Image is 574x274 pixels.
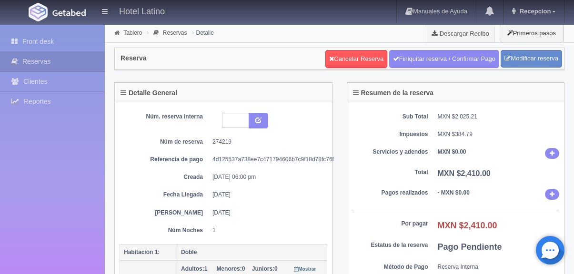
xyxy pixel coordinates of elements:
dd: [DATE] [212,191,320,199]
dt: Estatus de la reserva [352,241,428,249]
dd: [DATE] [212,209,320,217]
strong: Menores: [216,265,242,272]
dd: 1 [212,226,320,235]
h4: Resumen de la reserva [353,89,434,97]
dt: Total [352,168,428,176]
dd: 274219 [212,138,320,146]
dd: [DATE] 06:00 pm [212,173,320,181]
b: MXN $2,410.00 [438,221,497,230]
dt: Método de Pago [352,263,428,271]
span: 1 [181,265,207,272]
a: Finiquitar reserva / Confirmar Pago [389,50,499,68]
a: Reservas [163,29,187,36]
span: Recepcion [517,8,551,15]
dt: Referencia de pago [127,156,203,164]
dd: MXN $2,025.21 [438,113,560,121]
dd: MXN $384.79 [438,130,560,138]
img: Getabed [29,3,48,21]
li: Detalle [190,28,216,37]
dd: Reserva Interna [438,263,560,271]
span: 0 [252,265,278,272]
th: Doble [177,244,327,261]
b: - MXN $0.00 [438,189,470,196]
dt: Impuestos [352,130,428,138]
a: Tablero [123,29,142,36]
b: Habitación 1: [124,249,160,255]
b: Pago Pendiente [438,242,502,252]
a: Descargar Recibo [426,24,494,43]
h4: Hotel Latino [119,5,165,17]
strong: Juniors: [252,265,274,272]
dt: Creada [127,173,203,181]
dt: Fecha Llegada [127,191,203,199]
dt: Sub Total [352,113,428,121]
b: MXN $2,410.00 [438,169,491,177]
h4: Reserva [121,55,147,62]
a: Modificar reserva [501,50,562,68]
span: 0 [216,265,245,272]
dt: Por pagar [352,220,428,228]
b: MXN $0.00 [438,148,466,155]
strong: Adultos: [181,265,204,272]
dt: Núm. reserva interna [127,113,203,121]
dt: Núm de reserva [127,138,203,146]
dt: Núm Noches [127,226,203,235]
dt: [PERSON_NAME] [127,209,203,217]
dd: 4d125537a738ee7c471794606b7c9f18d78fc76f [212,156,320,164]
dt: Pagos realizados [352,189,428,197]
img: Getabed [52,9,86,16]
dt: Servicios y adendos [352,148,428,156]
h4: Detalle General [121,89,177,97]
button: Primeros pasos [500,24,564,42]
a: Cancelar Reserva [325,50,387,68]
